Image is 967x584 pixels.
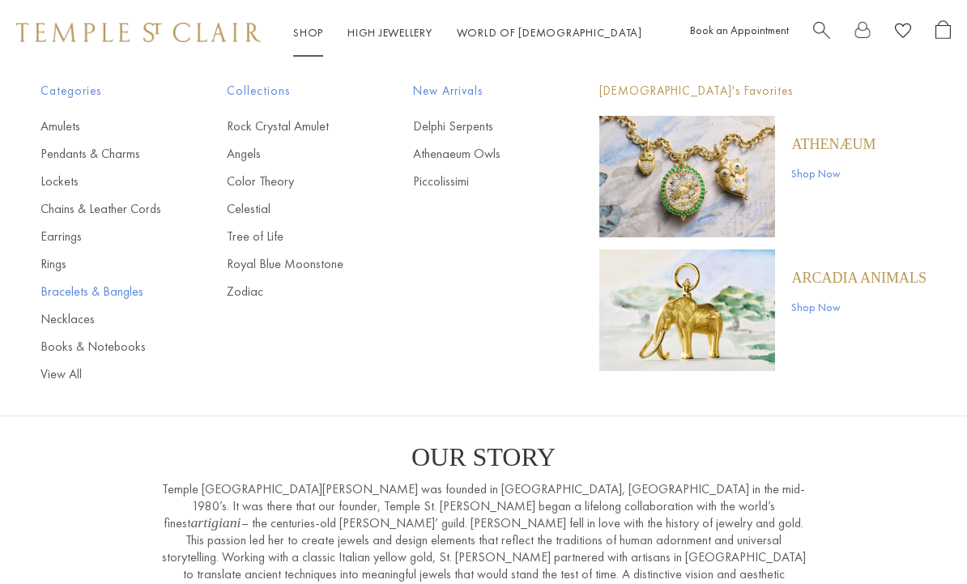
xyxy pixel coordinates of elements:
[40,255,162,273] a: Rings
[791,164,875,182] a: Shop Now
[413,81,535,101] span: New Arrivals
[227,228,348,245] a: Tree of Life
[40,200,162,218] a: Chains & Leather Cords
[227,200,348,218] a: Celestial
[457,25,642,40] a: World of [DEMOGRAPHIC_DATA]World of [DEMOGRAPHIC_DATA]
[895,20,911,45] a: View Wishlist
[813,20,830,45] a: Search
[40,228,162,245] a: Earrings
[40,117,162,135] a: Amulets
[293,25,323,40] a: ShopShop
[413,145,535,163] a: Athenaeum Owls
[227,173,348,190] a: Color Theory
[791,269,927,287] a: ARCADIA ANIMALS
[160,442,807,472] p: OUR STORY
[190,514,241,531] em: artigiani
[227,117,348,135] a: Rock Crystal Amulet
[227,255,348,273] a: Royal Blue Moonstone
[40,283,162,301] a: Bracelets & Bangles
[40,81,162,101] span: Categories
[227,283,348,301] a: Zodiac
[791,135,875,153] a: Athenæum
[347,25,432,40] a: High JewelleryHigh Jewellery
[599,81,927,101] p: [DEMOGRAPHIC_DATA]'s Favorites
[16,23,261,42] img: Temple St. Clair
[935,20,951,45] a: Open Shopping Bag
[40,310,162,328] a: Necklaces
[40,365,162,383] a: View All
[413,173,535,190] a: Piccolissimi
[40,338,162,356] a: Books & Notebooks
[227,81,348,101] span: Collections
[40,145,162,163] a: Pendants & Charms
[227,145,348,163] a: Angels
[40,173,162,190] a: Lockets
[791,298,927,316] a: Shop Now
[413,117,535,135] a: Delphi Serpents
[293,23,642,43] nav: Main navigation
[690,23,789,37] a: Book an Appointment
